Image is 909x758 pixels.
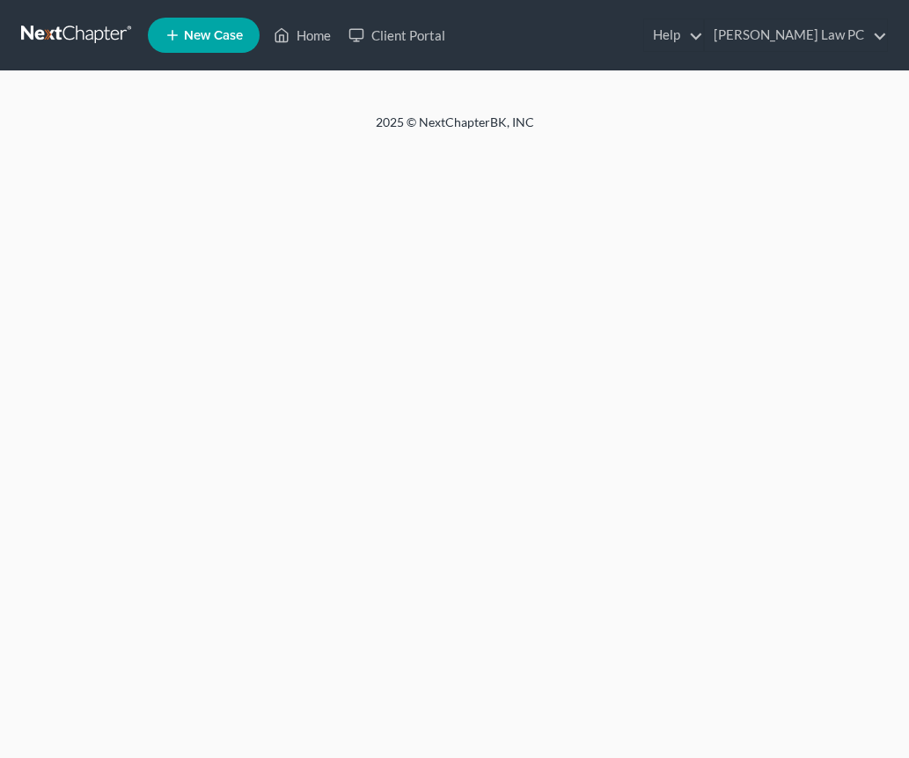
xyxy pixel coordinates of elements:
a: Help [644,19,703,51]
a: Home [265,19,340,51]
a: Client Portal [340,19,454,51]
new-legal-case-button: New Case [148,18,260,53]
div: 2025 © NextChapterBK, INC [33,114,877,145]
a: [PERSON_NAME] Law PC [705,19,887,51]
